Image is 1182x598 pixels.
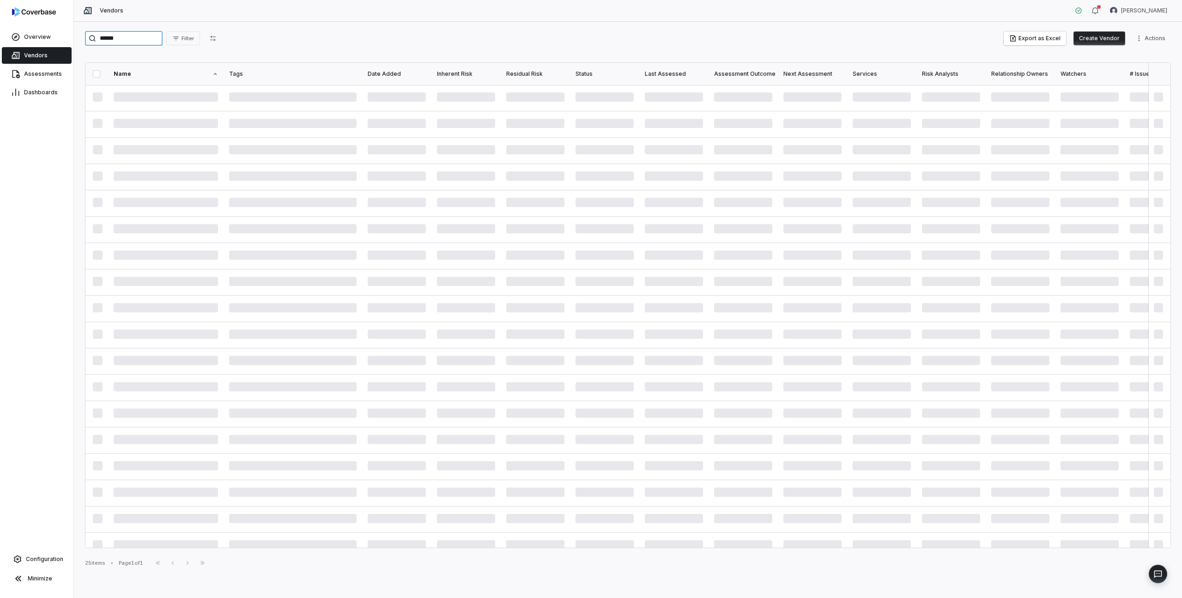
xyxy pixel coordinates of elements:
[119,560,143,567] div: Page 1 of 1
[182,35,194,42] span: Filter
[4,551,70,567] a: Configuration
[4,569,70,588] button: Minimize
[28,575,52,582] span: Minimize
[24,70,62,78] span: Assessments
[783,70,842,78] div: Next Assessment
[2,47,72,64] a: Vendors
[1133,31,1171,45] button: More actions
[437,70,495,78] div: Inherent Risk
[24,52,48,59] span: Vendors
[506,70,564,78] div: Residual Risk
[576,70,634,78] div: Status
[100,7,123,14] span: Vendors
[1073,31,1125,45] button: Create Vendor
[2,29,72,45] a: Overview
[26,555,63,563] span: Configuration
[714,70,772,78] div: Assessment Outcome
[24,33,51,41] span: Overview
[111,560,113,566] div: •
[114,70,218,78] div: Name
[1004,31,1066,45] button: Export as Excel
[1104,4,1173,18] button: Mike Phillips avatar[PERSON_NAME]
[991,70,1049,78] div: Relationship Owners
[12,7,56,17] img: logo-D7KZi-bG.svg
[2,84,72,101] a: Dashboards
[922,70,980,78] div: Risk Analysts
[166,31,200,45] button: Filter
[1121,7,1167,14] span: [PERSON_NAME]
[853,70,911,78] div: Services
[24,89,58,96] span: Dashboards
[645,70,703,78] div: Last Assessed
[1061,70,1119,78] div: Watchers
[2,66,72,82] a: Assessments
[229,70,357,78] div: Tags
[368,70,426,78] div: Date Added
[85,560,105,567] div: 25 items
[1110,7,1117,14] img: Mike Phillips avatar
